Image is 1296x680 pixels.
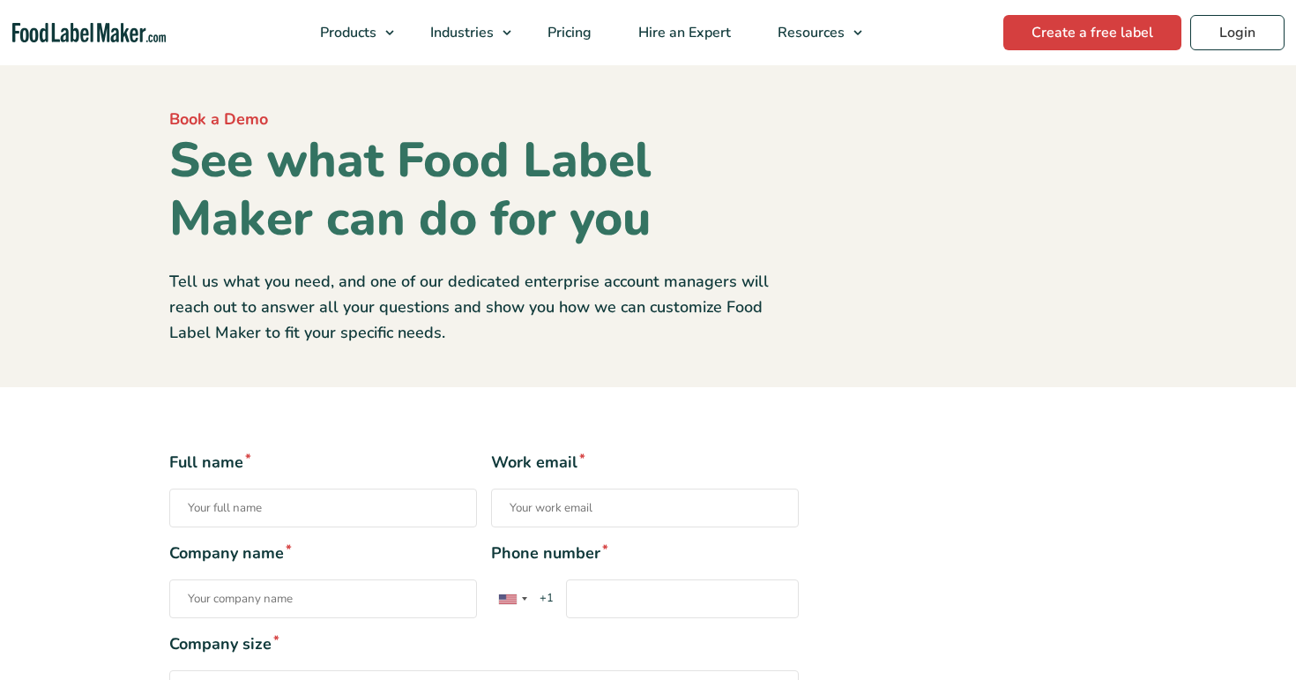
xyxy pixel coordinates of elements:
span: Book a Demo [169,108,268,130]
div: United States: +1 [492,580,533,617]
input: Full name* [169,489,477,527]
h1: See what Food Label Maker can do for you [169,131,799,248]
span: Products [315,23,378,42]
input: Company name* [169,579,477,618]
p: Tell us what you need, and one of our dedicated enterprise account managers will reach out to ans... [169,269,799,345]
span: Full name [169,451,477,475]
span: Pricing [542,23,593,42]
a: Login [1190,15,1285,50]
span: Work email [491,451,799,475]
span: Company size [169,632,799,656]
span: Industries [425,23,495,42]
span: Company name [169,542,477,565]
input: Phone number* List of countries+1 [566,579,799,618]
span: Hire an Expert [633,23,733,42]
input: Work email* [491,489,799,527]
span: +1 [531,590,562,608]
a: Create a free label [1003,15,1181,50]
span: Resources [772,23,846,42]
a: Food Label Maker homepage [12,23,167,43]
span: Phone number [491,542,799,565]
